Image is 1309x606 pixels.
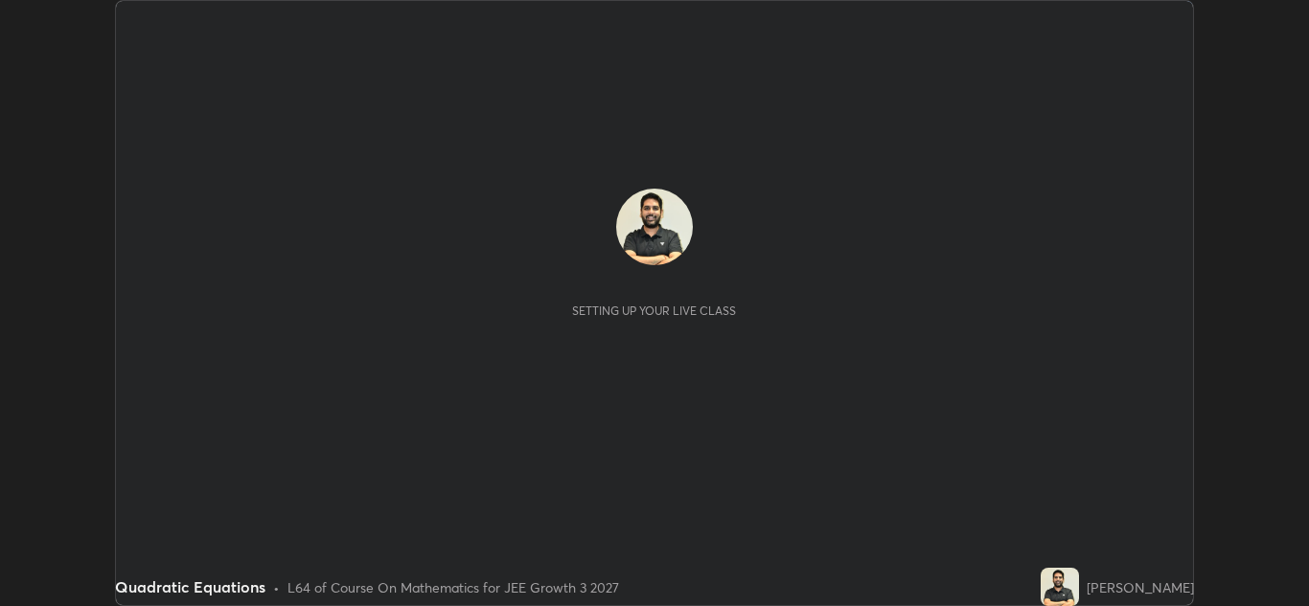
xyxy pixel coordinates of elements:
div: Setting up your live class [572,303,736,318]
div: [PERSON_NAME] [1087,577,1194,597]
div: • [273,577,280,597]
div: Quadratic Equations [115,575,265,598]
img: d9cff753008c4d4b94e8f9a48afdbfb4.jpg [1041,568,1079,606]
div: L64 of Course On Mathematics for JEE Growth 3 2027 [287,577,619,597]
img: d9cff753008c4d4b94e8f9a48afdbfb4.jpg [616,189,693,265]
